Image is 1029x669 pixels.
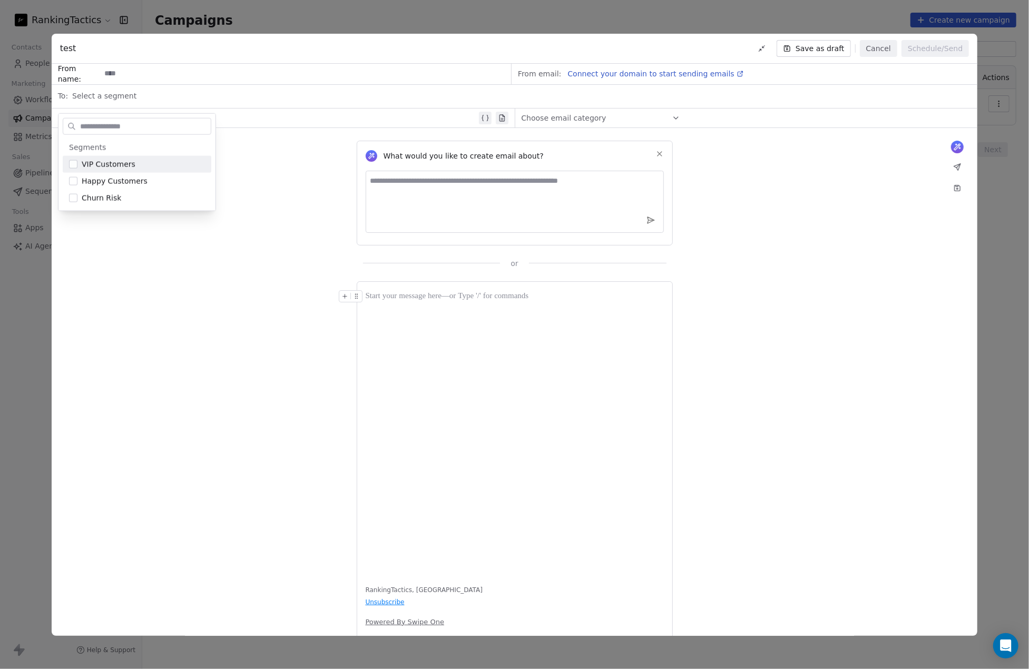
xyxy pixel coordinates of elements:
span: To: [58,91,68,101]
span: or [511,258,518,269]
span: Happy Customers [82,176,148,186]
span: Segments [69,142,106,153]
span: Select a segment [72,91,136,101]
span: From email: [518,68,561,79]
span: Connect your domain to start sending emails [567,70,734,78]
span: VIP Customers [82,159,135,170]
span: Choose email category [522,113,606,123]
button: Schedule/Send [901,40,969,57]
span: Subject: [58,113,88,126]
div: Suggestions [63,139,211,206]
span: test [60,42,76,55]
span: Churn Risk [82,193,121,203]
span: From name: [58,63,100,84]
button: Save as draft [777,40,851,57]
span: What would you like to create email about? [384,151,544,161]
button: Cancel [860,40,897,57]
